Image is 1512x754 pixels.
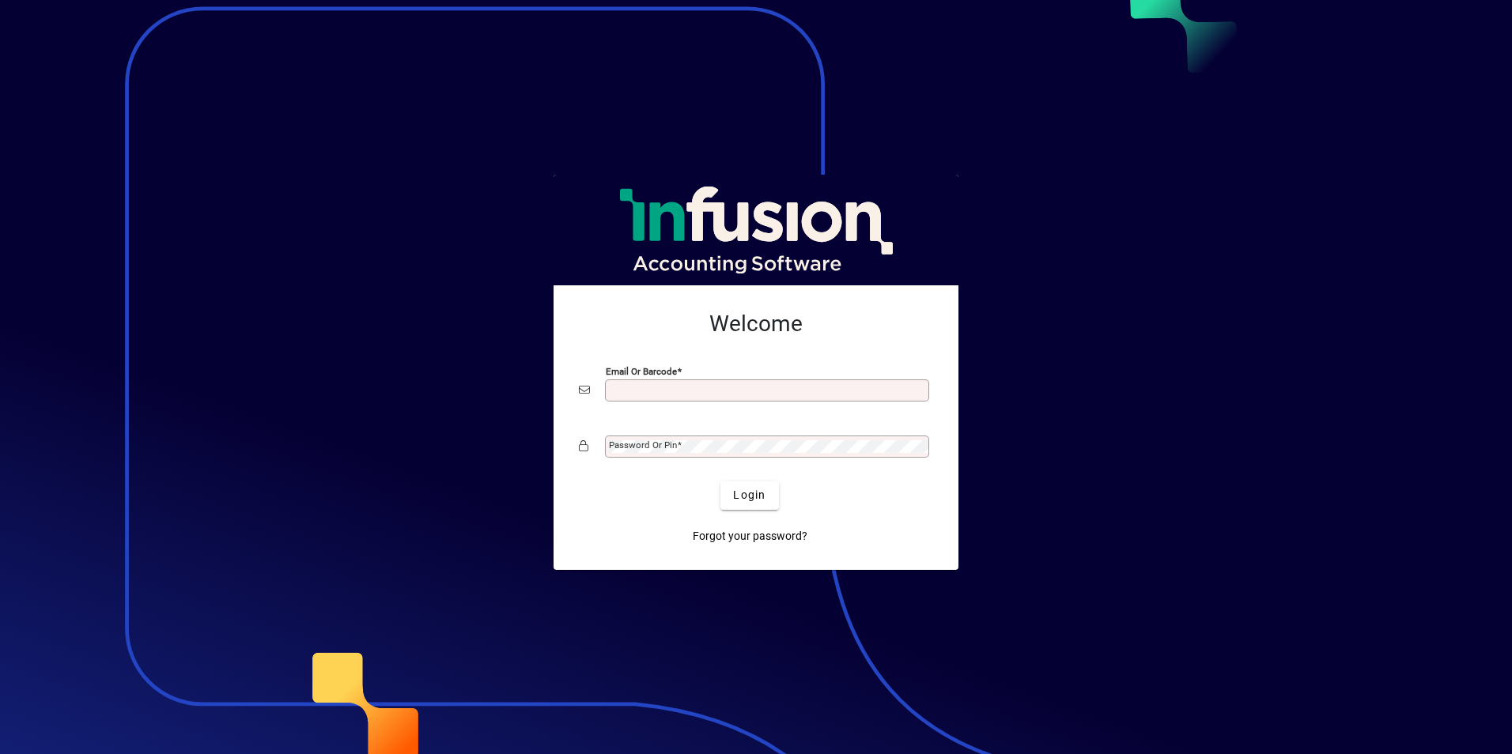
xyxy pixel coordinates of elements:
button: Login [720,481,778,510]
mat-label: Email or Barcode [606,365,677,376]
mat-label: Password or Pin [609,439,677,451]
span: Forgot your password? [693,528,807,545]
span: Login [733,487,765,503]
h2: Welcome [579,311,933,337]
a: Forgot your password? [686,522,814,551]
